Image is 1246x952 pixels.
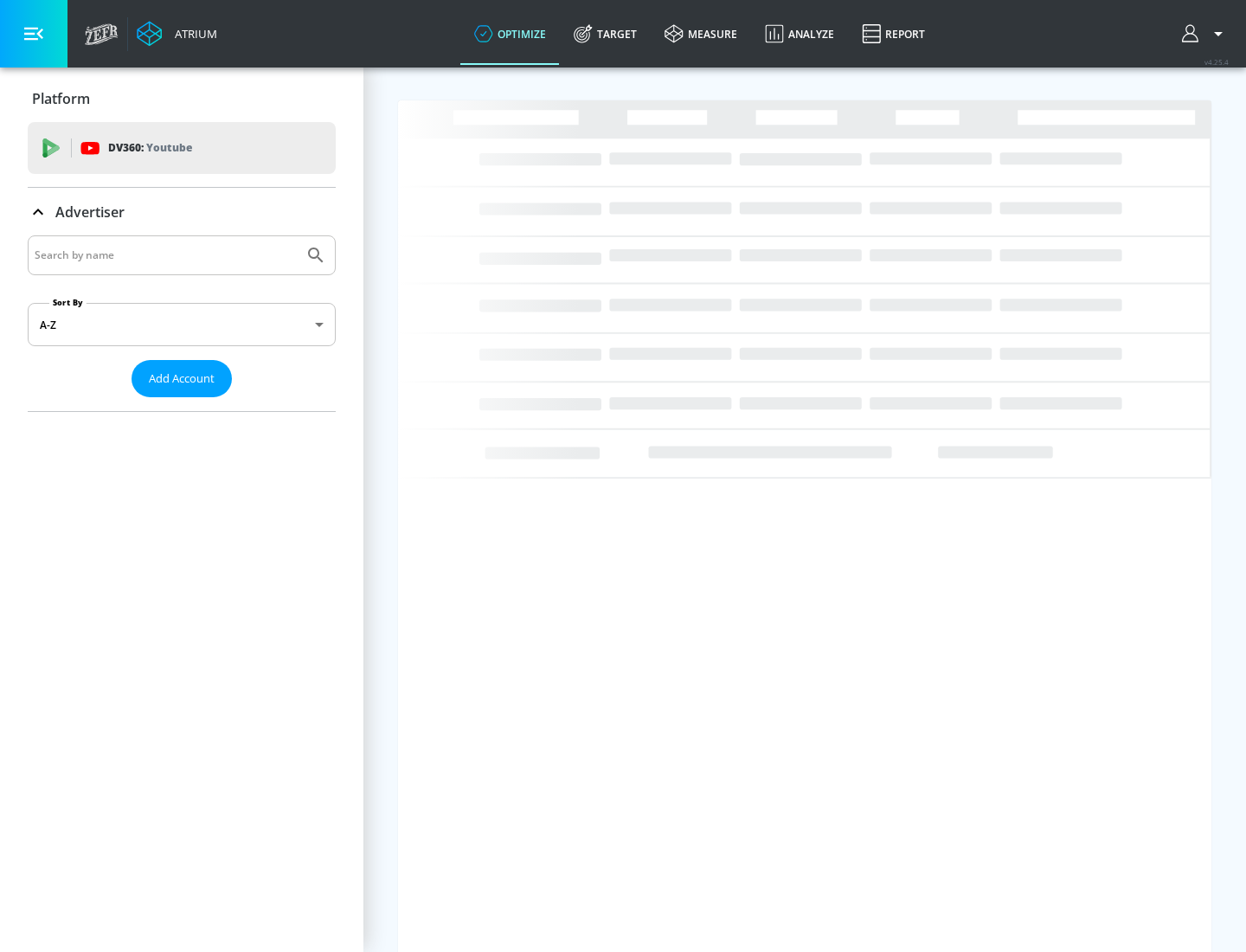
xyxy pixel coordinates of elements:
[651,3,751,65] a: measure
[32,89,90,108] p: Platform
[28,397,336,411] nav: list of Advertiser
[28,235,336,411] div: Advertiser
[848,3,939,65] a: Report
[28,74,336,123] div: Platform
[168,26,217,42] div: Atrium
[1204,57,1229,67] span: v 4.25.4
[28,303,336,346] div: A-Z
[35,244,297,267] input: Search by name
[28,188,336,236] div: Advertiser
[149,369,215,389] span: Add Account
[460,3,560,65] a: optimize
[751,3,848,65] a: Analyze
[137,21,217,47] a: Atrium
[55,203,125,222] p: Advertiser
[146,138,192,157] p: Youtube
[560,3,651,65] a: Target
[132,360,232,397] button: Add Account
[28,122,336,174] div: DV360: Youtube
[108,138,192,158] p: DV360:
[49,297,87,308] label: Sort By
